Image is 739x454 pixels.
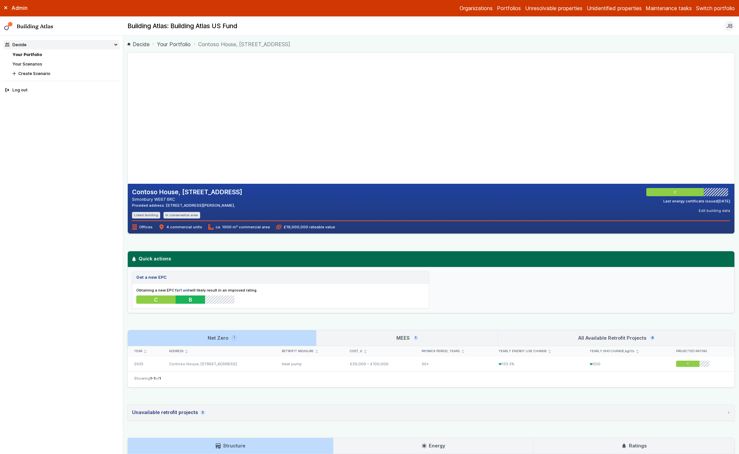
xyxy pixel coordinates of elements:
li: Listed building [132,212,161,218]
span: kgCO₂ [625,349,635,353]
a: Contoso House, [STREET_ADDRESS] [169,362,237,366]
button: Edit building data [699,208,730,213]
span: Payback period, years [422,349,460,353]
span: Offices [132,224,153,230]
span: Showing of [134,376,161,381]
span: ca. 1000 m² commercial area [208,224,270,230]
div: £20,000 – £100,000 [344,357,415,371]
time: [DATE] [718,199,730,203]
span: 1 [233,336,236,340]
span: Yearly GHG change, [590,349,635,353]
a: Organizations [460,4,493,12]
div: Unavailable retrofit projects [132,409,205,416]
div: Decide [5,42,27,48]
span: £19,000,000 rateable value [276,224,335,230]
div: 2025 [128,357,163,371]
span: C [674,190,677,195]
a: Portfolios [497,4,521,12]
span: Year [134,349,142,353]
summary: Decide [3,40,120,49]
a: Structure [128,438,333,454]
strong: 1 unit [180,288,190,293]
div: Provided address: [STREET_ADDRESS][PERSON_NAME], [132,203,242,208]
span: 1 [159,376,161,381]
button: Create Scenario [10,69,120,78]
span: C [687,362,689,366]
h5: Get a new EPC [136,274,167,280]
a: Energy [333,438,533,454]
li: In conservation area [163,212,200,218]
a: MEES1 [316,330,498,346]
nav: Table navigation [128,371,734,387]
span: 4 commercial units [159,224,202,230]
h3: Energy [422,442,445,449]
h2: Contoso House, [STREET_ADDRESS] [132,188,242,197]
a: Decide [127,40,150,48]
address: Simonbury WE67 6RC [132,196,242,202]
button: Log out [3,85,120,95]
h3: MEES [396,334,417,342]
span: 1 [414,336,417,340]
a: Ratings [534,438,734,454]
div: Projected rating [676,349,728,353]
summary: Unavailable retrofit projects2 [128,405,734,421]
div: 133.3% [492,357,583,371]
a: Your Portfolio [12,52,42,57]
span: JB [726,22,733,30]
h3: Ratings [621,442,646,449]
span: Yearly energy use change [499,349,547,353]
div: Heat pump [275,357,344,371]
a: Your Portfolio [157,40,191,48]
button: JB [724,21,735,31]
span: C [154,296,158,303]
span: B [189,296,192,303]
img: main-0bbd2752.svg [4,22,13,30]
span: 1-1 [150,376,155,381]
h3: Quick actions [131,255,731,262]
a: Net Zero1 [128,330,316,346]
a: Maintenance tasks [646,4,692,12]
h3: Structure [216,442,245,449]
div: Last energy certificate issued [663,199,730,204]
span: Contoso House, [STREET_ADDRESS] [198,40,290,48]
a: Unidentified properties [587,4,642,12]
span: Cost, £ [350,349,362,353]
span: 2 [201,410,205,415]
a: Your Scenarios [12,62,42,66]
span: Retrofit measure [282,349,313,353]
h3: Net Zero [208,334,236,342]
div: 200 [583,357,670,371]
a: Unresolvable properties [525,4,582,12]
h3: All Available Retrofit Projects [578,334,654,342]
h2: Building Atlas: Building Atlas US Fund [127,22,237,30]
button: Switch portfolio [696,4,735,12]
div: 30+ [415,357,492,371]
span: 4 [650,336,654,340]
a: All Available Retrofit Projects4 [498,330,734,346]
p: Obtaining a new EPC for will likely result in an improved rating. [136,288,424,293]
span: Address [169,349,183,353]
